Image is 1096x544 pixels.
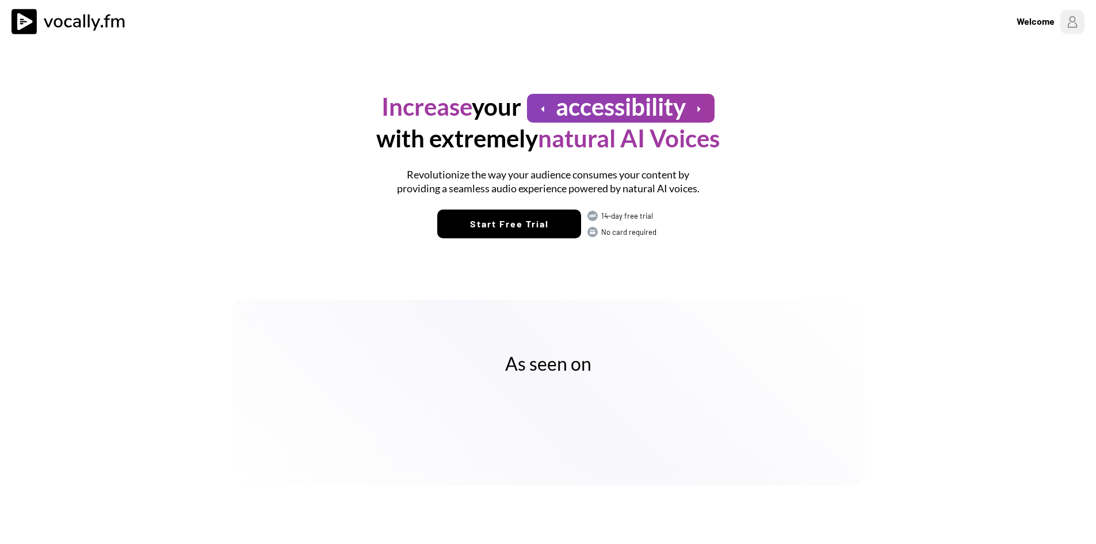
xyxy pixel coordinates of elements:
[390,168,707,195] h1: Revolutionize the way your audience consumes your content by providing a seamless audio experienc...
[717,402,815,442] img: yH5BAEAAAAALAAAAAABAAEAAAIBRAA7
[12,9,132,35] img: vocally%20logo.svg
[587,226,598,238] img: CARD.svg
[381,92,472,121] font: Increase
[538,124,720,153] font: natural AI Voices
[587,210,598,222] img: FREE.svg
[1060,10,1084,34] img: Profile%20Placeholder.png
[601,227,659,237] div: No card required
[381,91,521,123] h1: your
[281,373,379,471] img: yH5BAEAAAAALAAAAAABAAEAAAIBRAA7
[601,211,659,221] div: 14-day free trial
[692,102,706,116] button: arrow_right
[426,373,524,471] img: yH5BAEAAAAALAAAAAABAAEAAAIBRAA7
[536,102,550,116] button: arrow_left
[376,123,720,154] h1: with extremely
[437,210,581,238] button: Start Free Trial
[269,352,827,376] h2: As seen on
[572,373,670,471] img: yH5BAEAAAAALAAAAAABAAEAAAIBRAA7
[1017,14,1055,28] div: Welcome
[556,91,686,123] h1: accessibility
